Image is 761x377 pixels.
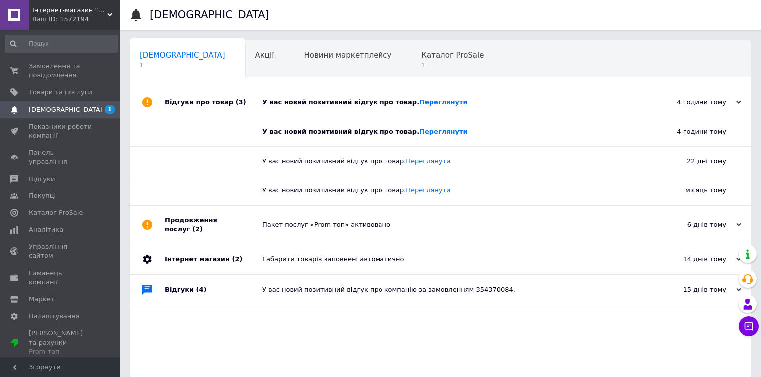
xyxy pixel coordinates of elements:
div: 22 дні тому [626,147,751,176]
div: Відгуки про товар [165,87,262,117]
a: Переглянути [406,157,450,165]
span: (2) [192,225,203,233]
span: Акції [255,51,274,60]
span: Маркет [29,295,54,304]
div: 14 днів тому [641,255,741,264]
h1: [DEMOGRAPHIC_DATA] [150,9,269,21]
div: місяць тому [626,176,751,205]
div: Продовження послуг [165,206,262,244]
span: Панель управління [29,148,92,166]
a: Переглянути [419,98,468,106]
div: У вас новий позитивний відгук про товар. [262,127,626,136]
div: Відгуки [165,275,262,305]
button: Чат з покупцем [739,316,759,336]
span: (2) [232,255,242,263]
span: 1 [421,62,484,69]
div: 4 години тому [641,98,741,107]
span: 1 [140,62,225,69]
div: Інтернет магазин [165,244,262,274]
div: У вас новий позитивний відгук про товар. [262,98,641,107]
span: Замовлення та повідомлення [29,62,92,80]
div: Габарити товарів заповнені автоматично [262,255,641,264]
span: Інтернет-магазин "Ukrbaotoys" [32,6,107,15]
a: Переглянути [406,187,450,194]
span: 1 [105,105,115,114]
span: Гаманець компанії [29,269,92,287]
div: У вас новий позитивний відгук про товар. [262,186,626,195]
input: Пошук [5,35,118,53]
span: [DEMOGRAPHIC_DATA] [140,51,225,60]
span: Аналітика [29,225,63,234]
div: Ваш ID: 1572194 [32,15,120,24]
div: 6 днів тому [641,220,741,229]
span: (4) [196,286,207,293]
span: [DEMOGRAPHIC_DATA] [29,105,103,114]
span: [PERSON_NAME] та рахунки [29,329,92,356]
div: 15 днів тому [641,285,741,294]
div: Prom топ [29,347,92,356]
span: (3) [236,98,246,106]
span: Відгуки [29,175,55,184]
span: Товари та послуги [29,88,92,97]
a: Переглянути [419,128,468,135]
span: Управління сайтом [29,242,92,260]
div: У вас новий позитивний відгук про товар. [262,157,626,166]
span: Новини маркетплейсу [304,51,391,60]
span: Каталог ProSale [29,208,83,217]
span: Налаштування [29,312,80,321]
div: У вас новий позитивний відгук про компанію за замовленням 354370084. [262,285,641,294]
div: 4 години тому [626,117,751,146]
span: Каталог ProSale [421,51,484,60]
span: Показники роботи компанії [29,122,92,140]
div: Пакет послуг «Prom топ» активовано [262,220,641,229]
span: Покупці [29,191,56,200]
